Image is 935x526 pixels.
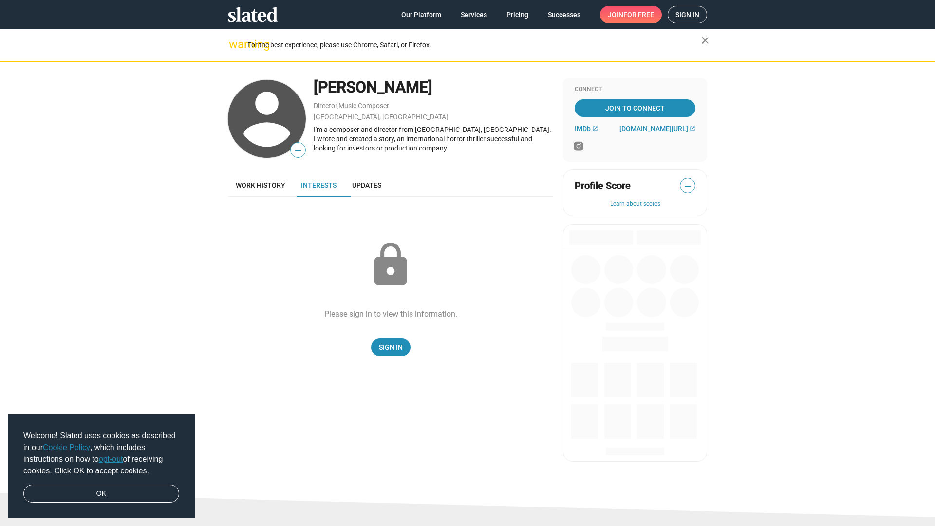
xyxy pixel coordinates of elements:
[344,173,389,197] a: Updates
[23,430,179,477] span: Welcome! Slated uses cookies as described in our , which includes instructions on how to of recei...
[608,6,654,23] span: Join
[314,125,553,152] div: I'm a composer and director from [GEOGRAPHIC_DATA], [GEOGRAPHIC_DATA]. I wrote and created a stor...
[393,6,449,23] a: Our Platform
[23,485,179,503] a: dismiss cookie message
[575,200,695,208] button: Learn about scores
[575,125,598,132] a: IMDb
[247,38,701,52] div: For the best experience, please use Chrome, Safari, or Firefox.
[577,99,693,117] span: Join To Connect
[99,455,123,463] a: opt-out
[293,173,344,197] a: Interests
[506,6,528,23] span: Pricing
[8,414,195,519] div: cookieconsent
[668,6,707,23] a: Sign in
[324,309,457,319] div: Please sign in to view this information.
[338,102,389,110] a: Music Composer
[619,125,695,132] a: [DOMAIN_NAME][URL]
[540,6,588,23] a: Successes
[314,77,553,98] div: [PERSON_NAME]
[461,6,487,23] span: Services
[600,6,662,23] a: Joinfor free
[291,144,305,157] span: —
[301,181,337,189] span: Interests
[314,113,448,121] a: [GEOGRAPHIC_DATA], [GEOGRAPHIC_DATA]
[371,338,411,356] a: Sign In
[337,104,338,109] span: ,
[619,125,688,132] span: [DOMAIN_NAME][URL]
[352,181,381,189] span: Updates
[236,181,285,189] span: Work history
[592,126,598,131] mat-icon: open_in_new
[548,6,580,23] span: Successes
[699,35,711,46] mat-icon: close
[623,6,654,23] span: for free
[366,241,415,289] mat-icon: lock
[401,6,441,23] span: Our Platform
[314,102,337,110] a: Director
[43,443,90,451] a: Cookie Policy
[575,99,695,117] a: Join To Connect
[675,6,699,23] span: Sign in
[453,6,495,23] a: Services
[575,86,695,94] div: Connect
[680,180,695,192] span: —
[575,179,631,192] span: Profile Score
[690,126,695,131] mat-icon: open_in_new
[379,338,403,356] span: Sign In
[228,173,293,197] a: Work history
[229,38,241,50] mat-icon: warning
[575,125,591,132] span: IMDb
[499,6,536,23] a: Pricing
